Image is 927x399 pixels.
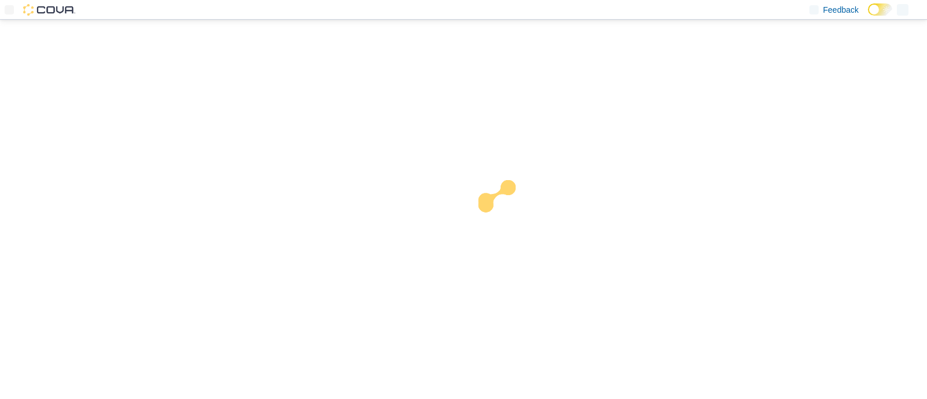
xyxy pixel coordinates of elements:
[23,4,75,16] img: Cova
[868,3,892,16] input: Dark Mode
[463,171,550,258] img: cova-loader
[823,4,859,16] span: Feedback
